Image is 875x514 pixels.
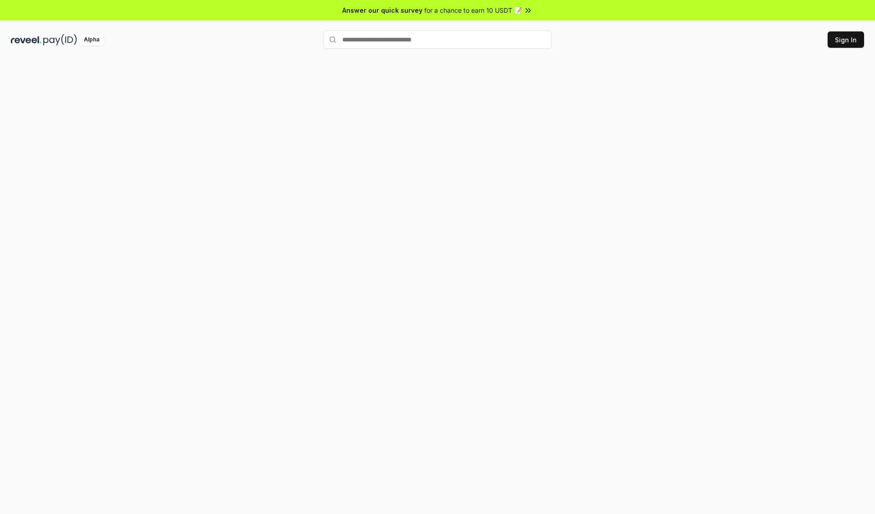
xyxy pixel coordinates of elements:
span: Answer our quick survey [342,5,422,15]
div: Alpha [79,34,104,46]
img: reveel_dark [11,34,41,46]
button: Sign In [828,31,864,48]
span: for a chance to earn 10 USDT 📝 [424,5,522,15]
img: pay_id [43,34,77,46]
